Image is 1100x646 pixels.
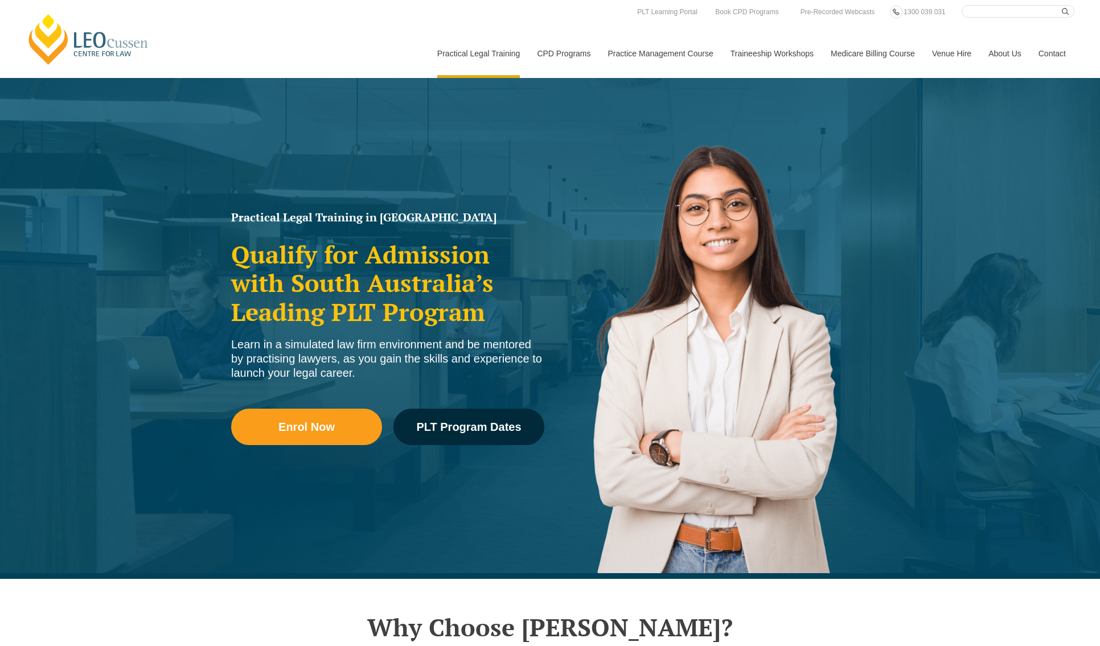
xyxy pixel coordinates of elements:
[712,6,781,18] a: Book CPD Programs
[980,29,1030,78] a: About Us
[231,409,382,445] a: Enrol Now
[923,29,980,78] a: Venue Hire
[26,13,151,66] a: [PERSON_NAME] Centre for Law
[278,421,335,433] span: Enrol Now
[429,29,529,78] a: Practical Legal Training
[528,29,599,78] a: CPD Programs
[416,421,521,433] span: PLT Program Dates
[225,613,875,641] h2: Why Choose [PERSON_NAME]?
[822,29,923,78] a: Medicare Billing Course
[231,212,544,223] h1: Practical Legal Training in [GEOGRAPHIC_DATA]
[1030,29,1074,78] a: Contact
[231,338,544,380] div: Learn in a simulated law firm environment and be mentored by practising lawyers, as you gain the ...
[904,8,945,16] span: 1300 039 031
[722,29,822,78] a: Traineeship Workshops
[393,409,544,445] a: PLT Program Dates
[901,6,948,18] a: 1300 039 031
[600,29,722,78] a: Practice Management Course
[231,240,544,326] h2: Qualify for Admission with South Australia’s Leading PLT Program
[798,6,878,18] a: Pre-Recorded Webcasts
[634,6,700,18] a: PLT Learning Portal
